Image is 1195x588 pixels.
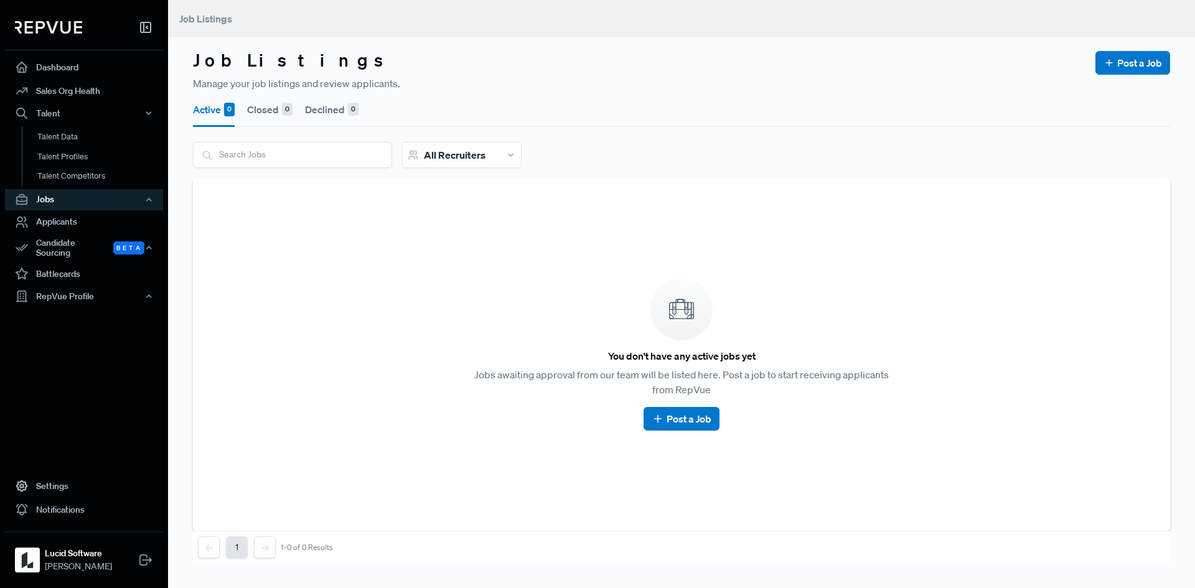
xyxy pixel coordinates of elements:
button: RepVue Profile [5,286,163,307]
a: Applicants [5,210,163,234]
a: Post a Job [1104,55,1162,70]
a: Notifications [5,498,163,521]
h6: You don't have any active jobs yet [608,350,756,362]
a: Talent Competitors [22,166,180,186]
button: Post a Job [644,407,719,431]
a: Sales Org Health [5,79,163,103]
img: RepVue [15,21,82,34]
span: All Recruiters [424,149,485,161]
button: 1 [226,536,248,558]
button: Candidate Sourcing Beta [5,234,163,263]
span: [PERSON_NAME] [45,560,112,573]
img: Lucid Software [17,550,37,570]
span: Manage your job listings and review applicants. [193,76,400,91]
div: 0 [224,103,235,116]
nav: pagination [198,536,333,558]
div: 1-0 of 0 Results [281,543,333,552]
a: Post a Job [652,411,711,426]
button: Talent [5,103,163,124]
button: Jobs [5,189,163,210]
button: Previous [198,536,220,558]
a: Dashboard [5,55,163,79]
div: 0 [348,103,358,116]
a: Talent Data [22,127,180,147]
input: Search Jobs [194,142,391,167]
a: Talent Profiles [22,147,180,167]
a: Battlecards [5,262,163,286]
button: Next [254,536,276,558]
button: Post a Job [1095,51,1170,75]
div: Candidate Sourcing [5,234,163,263]
strong: Lucid Software [45,547,112,560]
span: Job Listings [179,12,232,25]
h3: Job Listings [193,50,395,71]
p: Jobs awaiting approval from our team will be listed here. Post a job to start receiving applicant... [469,367,895,397]
button: Declined 0 [305,92,358,127]
div: 0 [282,103,293,116]
button: Closed 0 [247,92,293,127]
a: Settings [5,474,163,498]
a: Lucid SoftwareLucid Software[PERSON_NAME] [5,531,163,578]
span: Beta [113,241,144,254]
button: Active 0 [193,92,235,127]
